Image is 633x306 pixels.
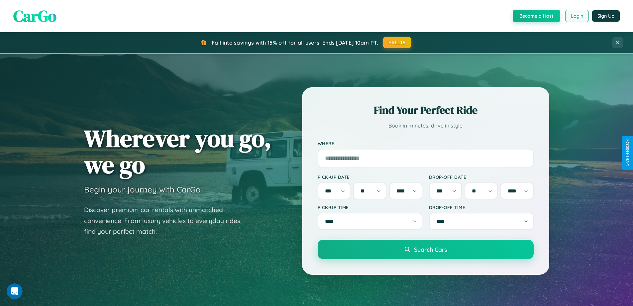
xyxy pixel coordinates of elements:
label: Where [318,141,534,146]
span: CarGo [13,5,56,27]
button: Become a Host [513,10,560,22]
button: Login [565,10,589,22]
h3: Begin your journey with CarGo [84,184,201,194]
button: FALL15 [383,37,411,48]
label: Pick-up Time [318,204,422,210]
button: Sign Up [592,10,620,22]
button: Search Cars [318,240,534,259]
span: Fall into savings with 15% off for all users! Ends [DATE] 10am PT. [212,39,378,46]
h2: Find Your Perfect Ride [318,103,534,118]
p: Book in minutes, drive in style [318,121,534,131]
label: Drop-off Time [429,204,534,210]
p: Discover premium car rentals with unmatched convenience. From luxury vehicles to everyday rides, ... [84,204,250,237]
h1: Wherever you go, we go [84,125,271,178]
div: Give Feedback [625,140,630,166]
label: Pick-up Date [318,174,422,180]
span: Search Cars [414,246,447,253]
label: Drop-off Date [429,174,534,180]
iframe: Intercom live chat [7,283,23,299]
